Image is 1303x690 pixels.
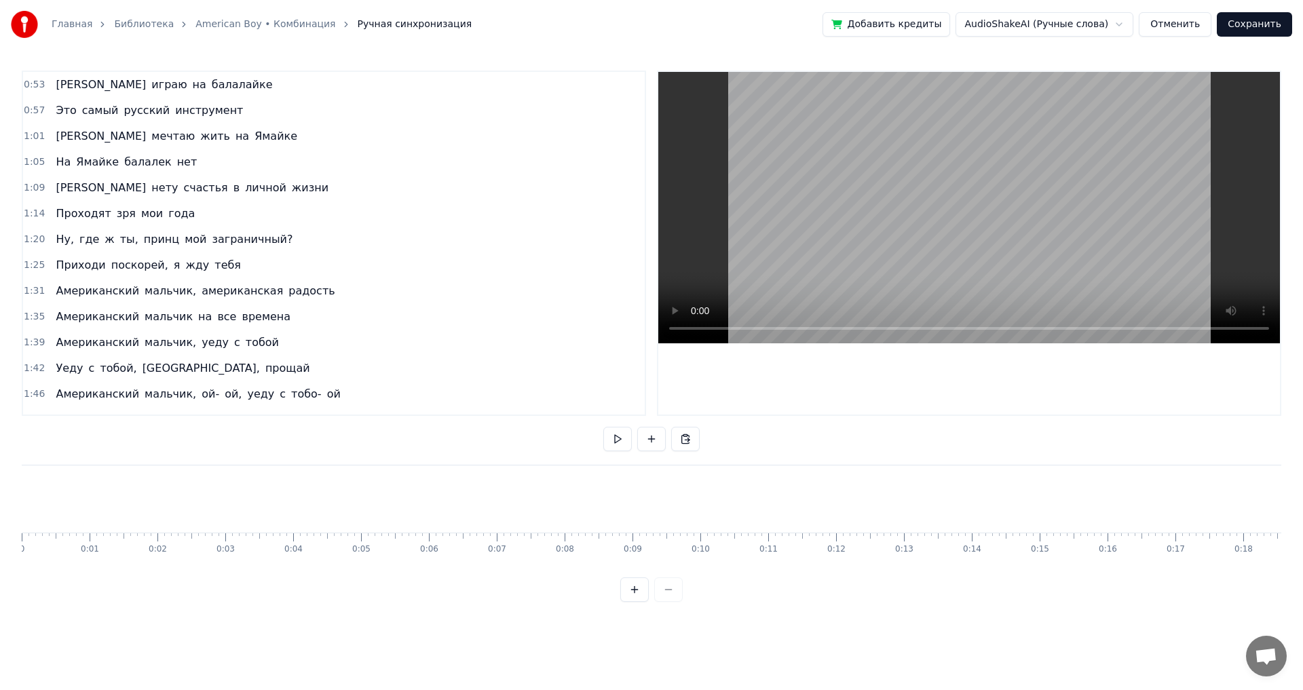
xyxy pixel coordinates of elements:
[183,231,208,247] span: мой
[81,544,99,555] div: 0:01
[24,362,45,375] span: 1:42
[98,360,138,376] span: тобой,
[110,257,170,273] span: поскорей,
[290,386,323,402] span: тобо-
[213,257,242,273] span: тебя
[24,181,45,195] span: 1:09
[232,180,241,195] span: в
[1217,12,1292,37] button: Сохранить
[143,334,197,350] span: мальчик,
[54,412,140,427] span: Американский
[24,413,45,427] span: 1:53
[78,231,100,247] span: где
[1246,636,1287,676] a: Открытый чат
[167,206,196,221] span: года
[54,206,112,221] span: Проходят
[823,12,951,37] button: Добавить кредиты
[326,386,342,402] span: ой
[143,309,194,324] span: мальчик
[264,360,311,376] span: прощай
[24,233,45,246] span: 1:20
[240,309,292,324] span: времена
[52,18,92,31] a: Главная
[150,180,179,195] span: нету
[54,257,107,273] span: Приходи
[119,231,140,247] span: ты,
[233,334,242,350] span: с
[24,155,45,169] span: 1:05
[123,154,172,170] span: балалек
[244,180,288,195] span: личной
[75,154,120,170] span: Ямайке
[1031,544,1049,555] div: 0:15
[184,257,210,273] span: жду
[24,310,45,324] span: 1:35
[24,387,45,401] span: 1:46
[88,360,96,376] span: с
[24,284,45,298] span: 1:31
[246,386,276,402] span: уеду
[143,386,197,402] span: мальчик,
[182,180,229,195] span: счастья
[20,544,25,555] div: 0
[1139,12,1211,37] button: Отменить
[244,334,280,350] span: тобой
[54,386,140,402] span: Американский
[54,309,140,324] span: Американский
[54,128,147,144] span: [PERSON_NAME]
[115,206,137,221] span: зря
[24,258,45,272] span: 1:25
[11,11,38,38] img: youka
[54,334,140,350] span: Американский
[1234,544,1253,555] div: 0:18
[963,544,981,555] div: 0:14
[827,544,846,555] div: 0:12
[24,78,45,92] span: 0:53
[488,544,506,555] div: 0:07
[114,18,174,31] a: Библиотека
[54,154,72,170] span: На
[234,128,250,144] span: на
[200,334,230,350] span: уеду
[143,231,181,247] span: принц
[54,180,147,195] span: [PERSON_NAME]
[141,360,261,376] span: [GEOGRAPHIC_DATA],
[223,386,243,402] span: ой,
[122,102,171,118] span: русский
[200,386,221,402] span: ой-
[54,77,147,92] span: [PERSON_NAME]
[176,154,199,170] span: нет
[624,544,642,555] div: 0:09
[172,257,182,273] span: я
[216,544,235,555] div: 0:03
[895,544,913,555] div: 0:13
[150,77,188,92] span: играю
[200,283,284,299] span: американская
[191,77,208,92] span: на
[420,544,438,555] div: 0:06
[81,102,120,118] span: самый
[197,309,213,324] span: на
[210,77,274,92] span: балалайке
[174,102,244,118] span: инструмент
[290,180,330,195] span: жизни
[287,283,336,299] span: радость
[150,128,196,144] span: мечтаю
[143,412,194,427] span: мальчик
[52,18,472,31] nav: breadcrumb
[352,544,371,555] div: 0:05
[759,544,778,555] div: 0:11
[54,283,140,299] span: Американский
[1167,544,1185,555] div: 0:17
[358,18,472,31] span: Ручная синхронизация
[54,102,77,118] span: Это
[284,544,303,555] div: 0:04
[210,231,294,247] span: заграничный?
[54,231,75,247] span: Ну,
[253,128,299,144] span: Ямайке
[24,207,45,221] span: 1:14
[140,206,164,221] span: мои
[216,309,238,324] span: все
[54,360,84,376] span: Уеду
[24,130,45,143] span: 1:01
